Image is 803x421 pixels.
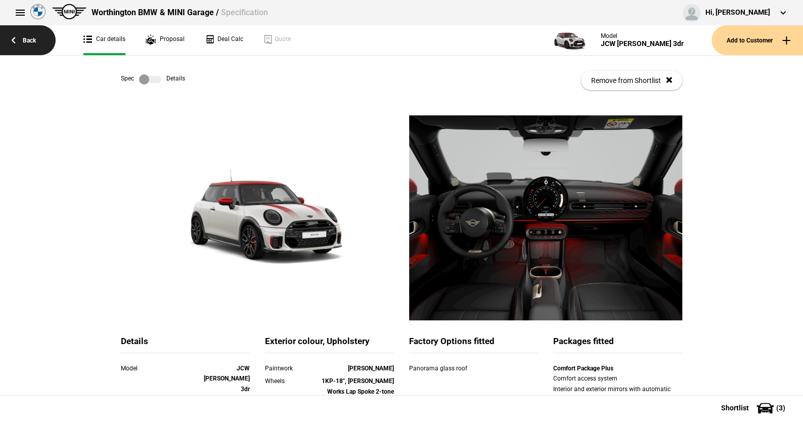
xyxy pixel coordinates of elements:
a: Proposal [146,25,185,55]
span: Specification [220,8,267,17]
a: Deal Calc [205,25,243,55]
div: Model [121,363,198,373]
span: Shortlist [721,404,749,411]
div: Factory Options fitted [409,335,538,353]
img: bmw.png [30,4,46,19]
a: Car details [83,25,125,55]
span: ( 3 ) [776,404,785,411]
div: Spec Details [121,74,185,85]
button: Add to Customer [711,25,803,55]
strong: 1KP-18", [PERSON_NAME] Works Lap Spoke 2-tone [322,377,394,395]
div: Model [601,32,684,39]
div: JCW [PERSON_NAME] 3dr [601,39,684,48]
div: Packages fitted [553,335,682,353]
div: Paintwork [265,363,317,373]
div: Exterior colour, Upholstery [265,335,394,353]
div: Worthington BMW & MINI Garage / [92,7,267,18]
div: Details [121,335,250,353]
div: Panorama glass roof [409,363,500,373]
strong: [PERSON_NAME] [348,365,394,372]
div: Hi, [PERSON_NAME] [705,8,770,18]
button: Remove from Shortlist [581,71,682,90]
img: mini.png [52,4,86,19]
strong: Comfort Package Plus [553,365,613,372]
strong: JCW [PERSON_NAME] 3dr [204,365,250,393]
button: Shortlist(3) [706,395,803,420]
div: Wheels [265,376,317,386]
